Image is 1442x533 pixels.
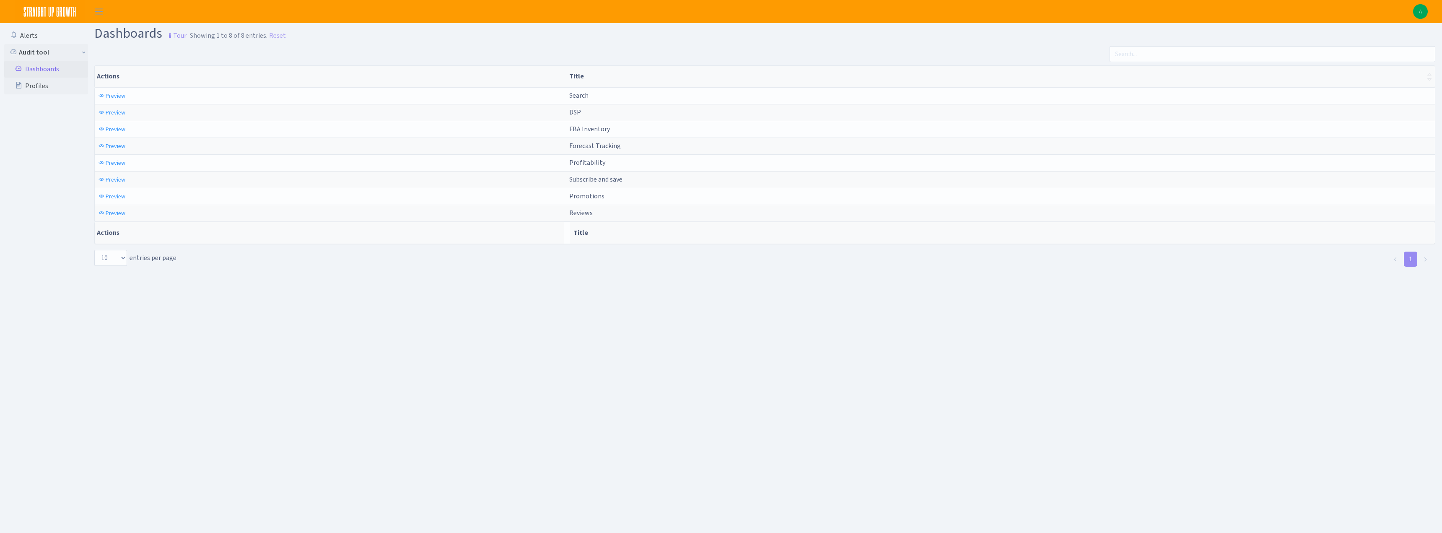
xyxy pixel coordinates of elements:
span: Preview [106,142,125,150]
a: Preview [96,190,127,203]
span: FBA Inventory [569,125,610,133]
span: Preview [106,159,125,167]
th: Title : activate to sort column ascending [566,66,1435,87]
span: Preview [106,209,125,217]
a: Preview [96,140,127,153]
span: Profitability [569,158,605,167]
span: Reviews [569,208,593,217]
th: Title [570,222,1435,244]
a: Preview [96,123,127,136]
small: Tour [165,29,187,43]
a: Alerts [4,27,88,44]
h1: Dashboards [94,26,187,43]
span: Preview [106,192,125,200]
a: Preview [96,106,127,119]
th: Actions [95,66,566,87]
select: entries per page [94,250,127,266]
a: Reset [269,31,286,41]
input: Search... [1110,46,1435,62]
a: Audit tool [4,44,88,61]
a: Tour [162,24,187,42]
span: DSP [569,108,581,117]
span: Search [569,91,589,100]
div: Showing 1 to 8 of 8 entries. [190,31,267,41]
span: Forecast Tracking [569,141,621,150]
span: Subscribe and save [569,175,622,184]
a: A [1413,4,1428,19]
span: Preview [106,92,125,100]
a: Dashboards [4,61,88,78]
span: Promotions [569,192,604,200]
a: Preview [96,89,127,102]
img: Angela Sun [1413,4,1428,19]
span: Preview [106,176,125,184]
span: Preview [106,109,125,117]
a: Preview [96,173,127,186]
a: Preview [96,207,127,220]
a: Profiles [4,78,88,94]
span: Preview [106,125,125,133]
label: entries per page [94,250,176,266]
th: Actions [95,222,564,244]
button: Toggle navigation [88,5,109,18]
a: Preview [96,156,127,169]
a: 1 [1404,252,1417,267]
